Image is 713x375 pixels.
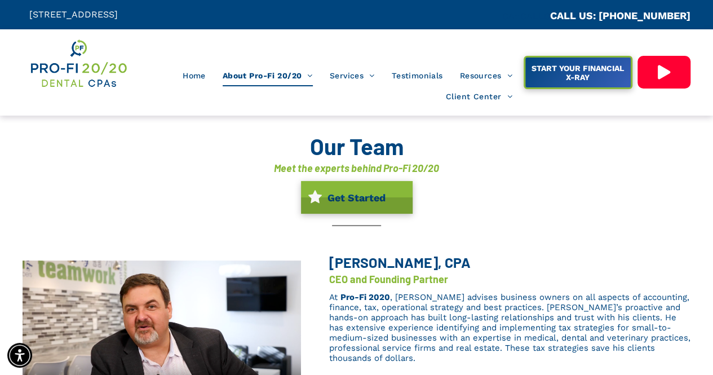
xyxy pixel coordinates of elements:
[310,133,404,160] font: Our Team
[301,181,413,214] a: Get Started
[29,38,128,89] img: Get Dental CPA Consulting, Bookkeeping, & Bank Loans
[340,292,390,302] a: Pro-Fi 2020
[329,273,448,285] font: CEO and Founding Partner
[437,86,521,108] a: Client Center
[383,65,451,86] a: Testimonials
[451,65,521,86] a: Resources
[274,162,439,174] font: Meet the experts behind Pro-Fi 20/20
[526,58,629,87] span: START YOUR FINANCIAL X-RAY
[321,65,383,86] a: Services
[324,186,389,209] span: Get Started
[524,56,632,89] a: START YOUR FINANCIAL X-RAY
[329,254,471,271] span: [PERSON_NAME], CPA
[329,292,338,302] span: At
[174,65,214,86] a: Home
[7,343,32,368] div: Accessibility Menu
[502,11,550,21] span: CA::CALLC
[29,9,118,20] span: [STREET_ADDRESS]
[329,292,690,363] span: , [PERSON_NAME] advises business owners on all aspects of accounting, finance, tax, operational s...
[550,10,690,21] a: CALL US: [PHONE_NUMBER]
[214,65,321,86] a: About Pro-Fi 20/20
